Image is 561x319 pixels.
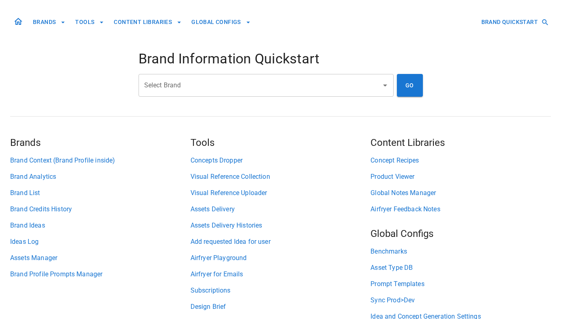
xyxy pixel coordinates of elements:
[370,263,551,273] a: Asset Type DB
[191,302,371,312] a: Design Brief
[191,237,371,247] a: Add requested Idea for user
[191,188,371,198] a: Visual Reference Uploader
[10,204,191,214] a: Brand Credits History
[191,286,371,295] a: Subscriptions
[188,15,254,30] button: GLOBAL CONFIGS
[370,295,551,305] a: Sync Prod>Dev
[370,156,551,165] a: Concept Recipes
[370,227,551,240] h5: Global Configs
[370,247,551,256] a: Benchmarks
[10,237,191,247] a: Ideas Log
[10,156,191,165] a: Brand Context (Brand Profile inside)
[370,172,551,182] a: Product Viewer
[191,156,371,165] a: Concepts Dropper
[191,269,371,279] a: Airfryer for Emails
[72,15,107,30] button: TOOLS
[370,204,551,214] a: Airfryer Feedback Notes
[10,188,191,198] a: Brand List
[10,136,191,149] h5: Brands
[191,253,371,263] a: Airfryer Playground
[10,253,191,263] a: Assets Manager
[370,188,551,198] a: Global Notes Manager
[370,136,551,149] h5: Content Libraries
[478,15,551,30] button: BRAND QUICKSTART
[397,74,423,97] button: GO
[10,221,191,230] a: Brand Ideas
[10,269,191,279] a: Brand Profile Prompts Manager
[379,80,391,91] button: Open
[370,279,551,289] a: Prompt Templates
[30,15,69,30] button: BRANDS
[110,15,185,30] button: CONTENT LIBRARIES
[139,50,423,67] h4: Brand Information Quickstart
[10,172,191,182] a: Brand Analytics
[191,136,371,149] h5: Tools
[191,204,371,214] a: Assets Delivery
[191,172,371,182] a: Visual Reference Collection
[191,221,371,230] a: Assets Delivery Histories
